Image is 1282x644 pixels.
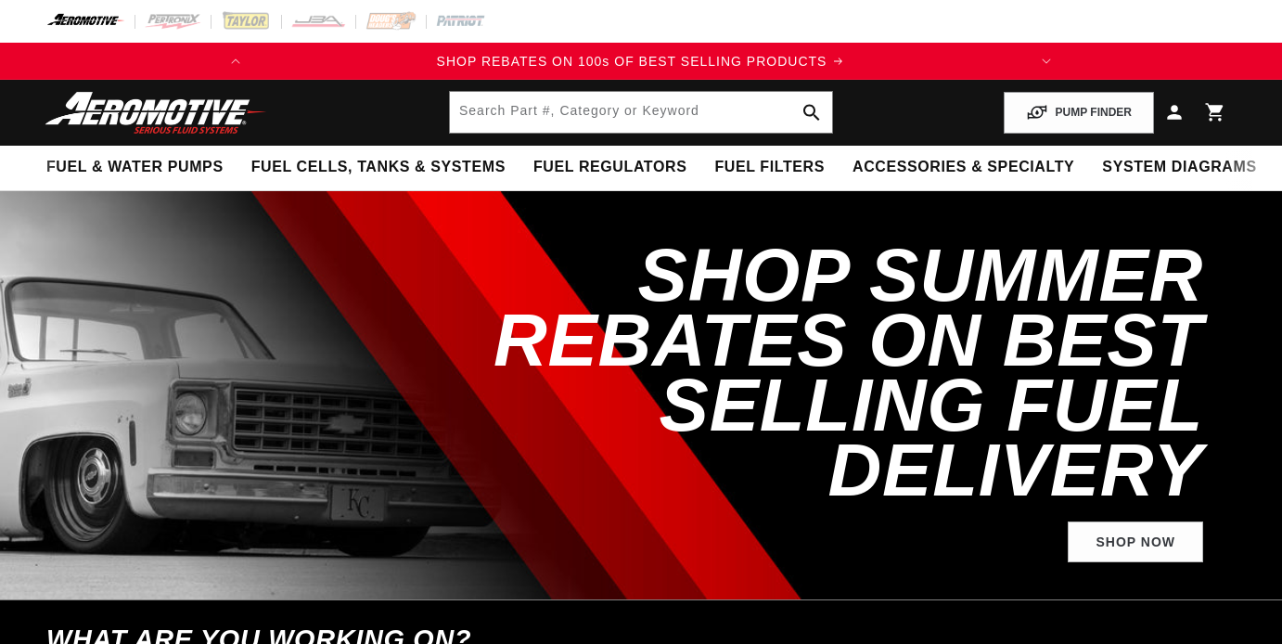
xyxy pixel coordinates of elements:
span: Accessories & Specialty [853,158,1074,177]
summary: Fuel Filters [700,146,839,189]
button: Translation missing: en.sections.announcements.previous_announcement [217,43,254,80]
a: SHOP REBATES ON 100s OF BEST SELLING PRODUCTS [254,51,1028,71]
a: Shop Now [1068,522,1203,563]
input: Search by Part Number, Category or Keyword [450,92,832,133]
span: Fuel Cells, Tanks & Systems [251,158,506,177]
summary: System Diagrams [1088,146,1270,189]
div: Announcement [254,51,1028,71]
span: Fuel Regulators [533,158,686,177]
h2: SHOP SUMMER REBATES ON BEST SELLING FUEL DELIVERY [410,243,1203,503]
summary: Fuel & Water Pumps [32,146,237,189]
span: SHOP REBATES ON 100s OF BEST SELLING PRODUCTS [437,54,827,69]
img: Aeromotive [40,91,272,135]
summary: Fuel Cells, Tanks & Systems [237,146,519,189]
summary: Accessories & Specialty [839,146,1088,189]
div: 1 of 2 [254,51,1028,71]
span: Fuel & Water Pumps [46,158,224,177]
span: System Diagrams [1102,158,1256,177]
summary: Fuel Regulators [519,146,700,189]
button: search button [791,92,832,133]
button: Translation missing: en.sections.announcements.next_announcement [1028,43,1065,80]
button: PUMP FINDER [1004,92,1154,134]
span: Fuel Filters [714,158,825,177]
